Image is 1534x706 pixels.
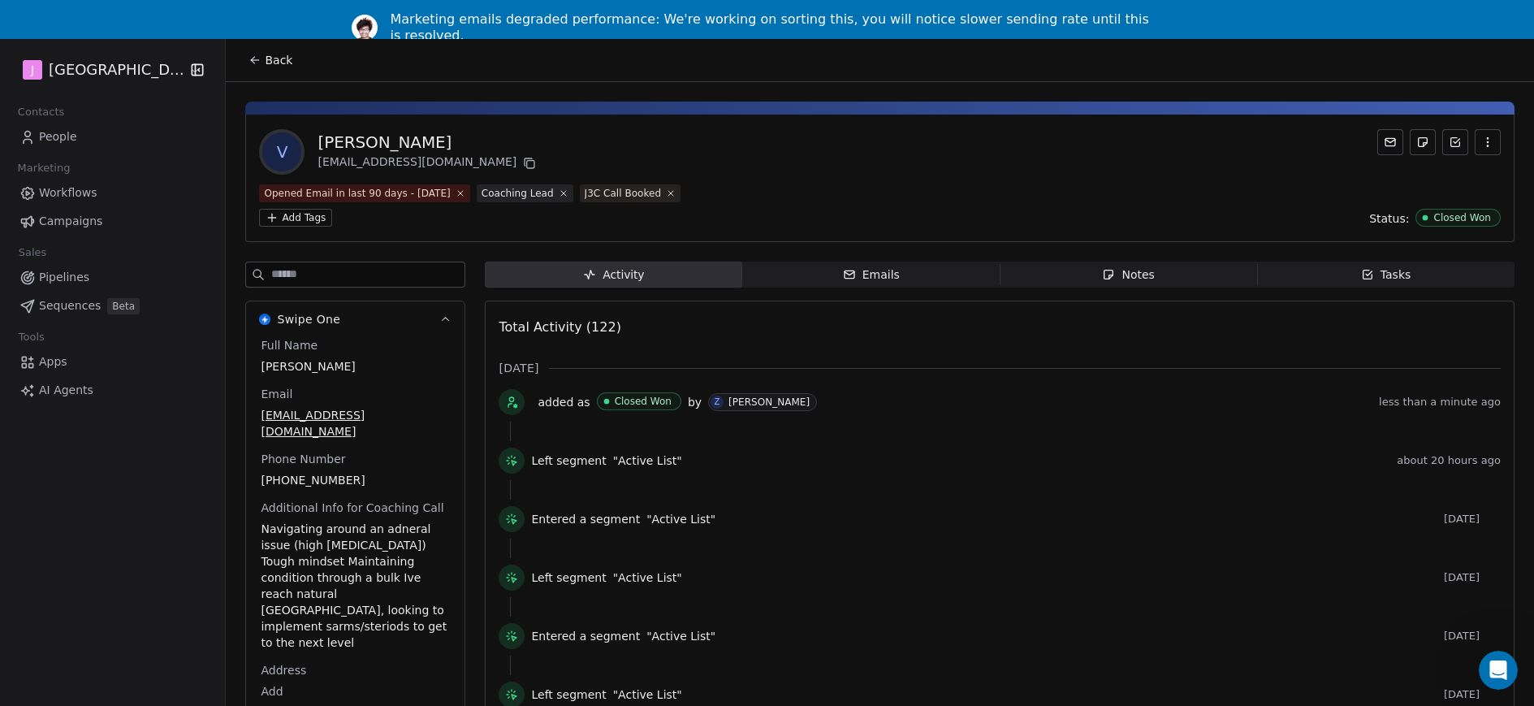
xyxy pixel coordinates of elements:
[391,11,1157,44] div: Marketing emails degraded performance: We're working on sorting this, you will notice slower send...
[13,292,212,319] a: SequencesBeta
[277,311,340,327] span: Swipe One
[39,269,89,286] span: Pipelines
[39,184,97,201] span: Workflows
[585,186,661,201] div: J3C Call Booked
[646,511,715,527] span: "Active List"
[49,59,185,80] span: [GEOGRAPHIC_DATA]
[1433,212,1491,223] div: Closed Won
[482,186,554,201] div: Coaching Lead
[613,453,682,469] span: "Active List"
[1397,454,1501,467] span: about 20 hours ago
[261,358,450,375] span: [PERSON_NAME]
[13,349,212,375] a: Apps
[646,628,715,644] span: "Active List"
[257,451,348,467] span: Phone Number
[1444,688,1501,701] span: [DATE]
[264,186,450,201] div: Opened Email in last 90 days - [DATE]
[499,319,620,335] span: Total Activity (122)
[13,264,212,291] a: Pipelines
[1444,630,1501,643] span: [DATE]
[1444,513,1501,526] span: [DATE]
[13,180,212,206] a: Workflows
[39,353,67,370] span: Apps
[13,208,212,235] a: Campaigns
[261,521,450,651] span: Navigating around an adneral issue (high [MEDICAL_DATA]) Tough mindset Maintaining condition thro...
[13,123,212,150] a: People
[728,396,810,408] div: [PERSON_NAME]
[19,56,179,84] button: J[GEOGRAPHIC_DATA]
[1361,266,1411,284] div: Tasks
[262,132,301,171] span: V
[11,100,71,124] span: Contacts
[257,337,321,353] span: Full Name
[39,128,77,145] span: People
[259,209,332,227] button: Add Tags
[688,394,702,410] span: by
[257,662,309,678] span: Address
[259,314,270,325] img: Swipe One
[843,266,900,284] div: Emails
[1369,210,1409,227] span: Status:
[39,213,102,230] span: Campaigns
[531,687,606,703] span: Left segment
[318,154,539,173] div: [EMAIL_ADDRESS][DOMAIN_NAME]
[11,325,51,349] span: Tools
[31,62,34,78] span: J
[257,386,296,402] span: Email
[352,15,378,41] img: Profile image for Ram
[11,156,77,180] span: Marketing
[261,407,450,440] span: [EMAIL_ADDRESS][DOMAIN_NAME]
[39,382,93,399] span: AI Agents
[538,394,590,410] span: added as
[715,396,720,409] div: Z
[1102,266,1154,284] div: Notes
[531,570,606,586] span: Left segment
[257,500,447,516] span: Additional Info for Coaching Call
[13,377,212,404] a: AI Agents
[613,570,682,586] span: "Active List"
[107,298,140,314] span: Beta
[499,360,538,376] span: [DATE]
[261,472,450,488] span: [PHONE_NUMBER]
[1479,651,1518,690] iframe: Intercom live chat
[531,453,606,469] span: Left segment
[531,511,640,527] span: Entered a segment
[39,297,101,314] span: Sequences
[265,52,292,68] span: Back
[1379,396,1501,409] span: less than a minute ago
[318,131,539,154] div: [PERSON_NAME]
[239,45,302,75] button: Back
[613,687,682,703] span: "Active List"
[531,628,640,644] span: Entered a segment
[615,396,672,407] div: Closed Won
[11,240,54,265] span: Sales
[246,301,465,337] button: Swipe OneSwipe One
[1444,571,1501,584] span: [DATE]
[261,683,450,700] span: Add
